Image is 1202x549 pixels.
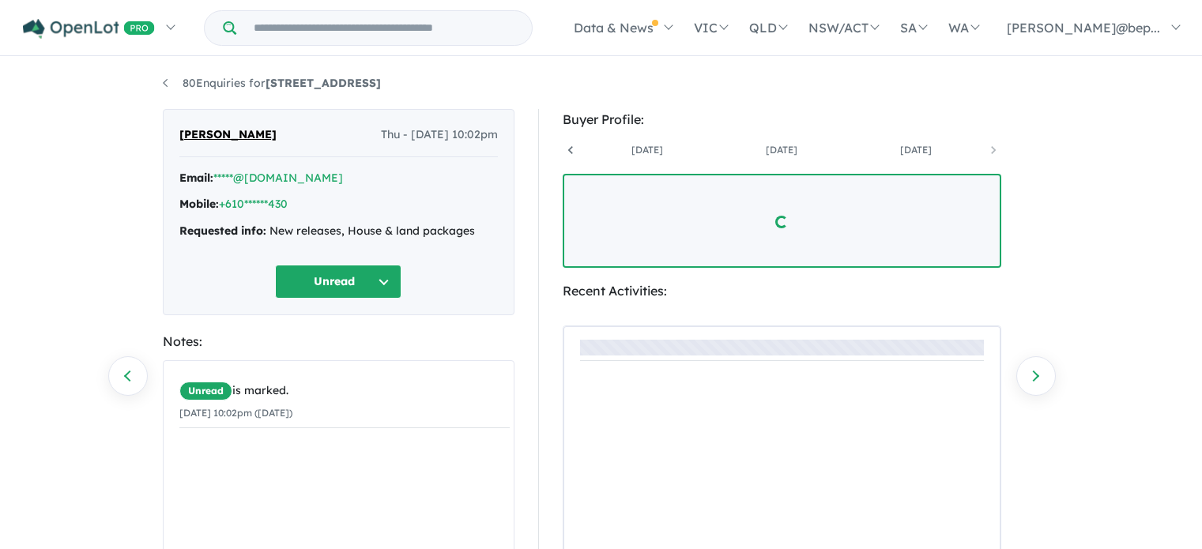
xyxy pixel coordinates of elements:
[179,382,232,400] span: Unread
[163,76,381,90] a: 80Enquiries for[STREET_ADDRESS]
[381,126,498,145] span: Thu - [DATE] 10:02pm
[179,126,277,145] span: [PERSON_NAME]
[179,222,498,241] div: New releases, House & land packages
[179,171,213,185] strong: Email:
[1007,20,1160,36] span: [PERSON_NAME]@bep...
[849,142,983,158] a: [DATE]
[563,280,1001,302] div: Recent Activities:
[563,109,1001,130] div: Buyer Profile:
[239,11,529,45] input: Try estate name, suburb, builder or developer
[163,74,1040,93] nav: breadcrumb
[983,142,1117,158] a: [DATE]
[580,142,714,158] a: [DATE]
[179,407,292,419] small: [DATE] 10:02pm ([DATE])
[266,76,381,90] strong: [STREET_ADDRESS]
[179,197,219,211] strong: Mobile:
[23,19,155,39] img: Openlot PRO Logo White
[179,382,510,400] div: is marked.
[163,331,514,352] div: Notes:
[714,142,849,158] a: [DATE]
[179,224,266,238] strong: Requested info:
[275,265,401,299] button: Unread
